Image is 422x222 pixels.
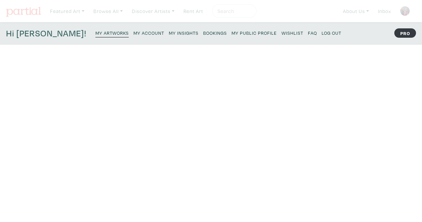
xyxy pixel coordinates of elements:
[282,28,303,37] a: Wishlist
[308,28,317,37] a: FAQ
[95,28,129,37] a: My Artworks
[169,30,198,36] small: My Insights
[203,30,227,36] small: Bookings
[400,6,410,16] img: phpThumb.php
[322,30,341,36] small: Log Out
[169,28,198,37] a: My Insights
[232,28,277,37] a: My Public Profile
[90,4,126,18] a: Browse All
[180,4,206,18] a: Rent Art
[375,4,394,18] a: Inbox
[129,4,177,18] a: Discover Artists
[308,30,317,36] small: FAQ
[95,30,129,36] small: My Artworks
[133,28,164,37] a: My Account
[6,28,86,39] h4: Hi [PERSON_NAME]!
[322,28,341,37] a: Log Out
[232,30,277,36] small: My Public Profile
[133,30,164,36] small: My Account
[394,28,416,38] strong: PRO
[47,4,87,18] a: Featured Art
[203,28,227,37] a: Bookings
[217,7,250,15] input: Search
[340,4,372,18] a: About Us
[282,30,303,36] small: Wishlist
